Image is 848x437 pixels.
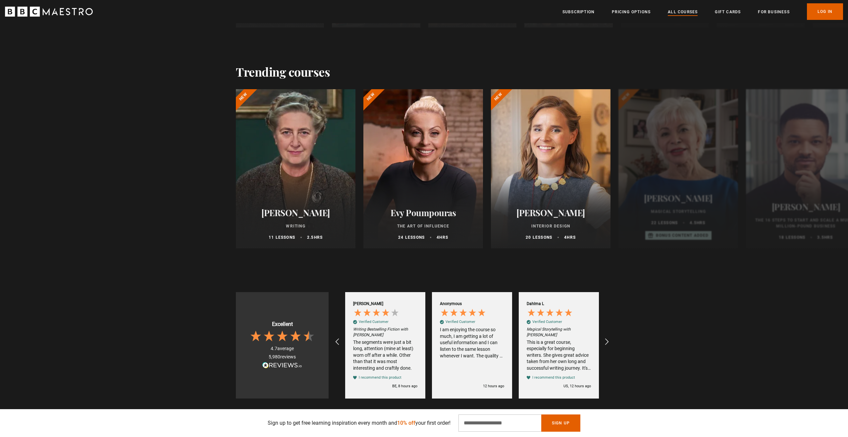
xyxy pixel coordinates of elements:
div: average [271,345,294,352]
a: Log In [807,3,843,20]
h2: [PERSON_NAME] [626,193,730,203]
abbr: hrs [567,235,576,240]
div: 12 hours ago [483,384,504,389]
p: Sign up to get free learning inspiration every month and your first order! [268,419,450,427]
div: Anonymous Verified CustomerI am enjoying the course so much, I am getting a lot of useful informa... [429,292,515,398]
p: 4.5 [690,220,705,226]
p: 2.5 [307,234,323,240]
div: I recommend this product [532,375,575,380]
div: I recommend this product [359,375,401,380]
div: [PERSON_NAME] [353,301,383,307]
button: Sign Up [541,414,580,432]
p: Magical Storytelling [626,209,730,215]
p: The Art of Influence [371,223,475,229]
div: Verified Customer [446,319,475,324]
div: 5 Stars [527,308,575,319]
abbr: hrs [697,220,706,225]
div: The segments were just a bit long, attention (mine at least) worn off after a while. Other than t... [353,339,417,372]
p: 18 lessons [779,234,805,240]
div: I am enjoying the course so much, I am getting a lot of useful information and I can listen to th... [440,327,504,359]
a: All Courses [668,9,698,15]
a: Subscription [562,9,595,15]
div: reviews [269,354,296,360]
div: Anonymous [440,301,462,307]
div: REVIEWS.io Carousel Scroll Right [599,334,614,350]
div: Dahlma L Verified CustomerMagical Storytelling with [PERSON_NAME]This is a great course, especial... [515,292,602,398]
p: Bonus content added [656,232,709,238]
nav: Primary [562,3,843,20]
abbr: hrs [439,235,448,240]
svg: BBC Maestro [5,7,93,17]
a: Evy Poumpouras The Art of Influence 24 lessons 4hrs New [363,89,483,248]
h2: Evy Poumpouras [371,208,475,218]
a: For business [758,9,789,15]
div: 4.7 Stars [249,330,315,343]
div: Excellent [272,321,293,328]
div: BE, 8 hours ago [392,384,417,389]
p: 22 lessons [651,220,678,226]
div: Verified Customer [532,319,562,324]
em: Magical Storytelling with [PERSON_NAME] [527,327,591,338]
div: [PERSON_NAME] Verified CustomerWriting Bestselling Fiction with [PERSON_NAME]The segments were ju... [342,292,429,398]
h2: [PERSON_NAME] [499,208,603,218]
span: 5,980 [269,354,280,359]
div: Verified Customer [359,319,389,324]
p: 4 [564,234,576,240]
p: Interior Design [499,223,603,229]
p: 20 lessons [526,234,552,240]
h2: [PERSON_NAME] [244,208,347,218]
p: 24 lessons [398,234,425,240]
div: 5 Stars [440,308,488,319]
p: Writing [244,223,347,229]
a: Gift Cards [715,9,741,15]
div: REVIEWS.io Carousel Scroll Left [330,334,345,350]
a: Read more reviews on REVIEWS.io [262,362,302,370]
p: 11 lessons [269,234,295,240]
a: Pricing Options [612,9,651,15]
div: This is a great course, especially for beginning writers. She gives great advice taken from her o... [527,339,591,372]
span: 10% off [397,420,415,426]
div: Dahlma L [527,301,544,307]
span: 4.7 [271,346,277,351]
div: 4 Stars [353,308,401,319]
a: [PERSON_NAME] Writing 11 lessons 2.5hrs New [236,89,355,248]
a: [PERSON_NAME] Magical Storytelling 22 lessons 4.5hrs Bonus content added New [618,89,738,248]
a: [PERSON_NAME] Interior Design 20 lessons 4hrs New [491,89,610,248]
h2: Trending courses [236,65,330,79]
p: 4 [437,234,448,240]
div: US, 12 hours ago [563,384,591,389]
abbr: hrs [314,235,323,240]
abbr: hrs [824,235,833,240]
p: 3.5 [817,234,833,240]
em: Writing Bestselling Fiction with [PERSON_NAME] [353,327,417,338]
